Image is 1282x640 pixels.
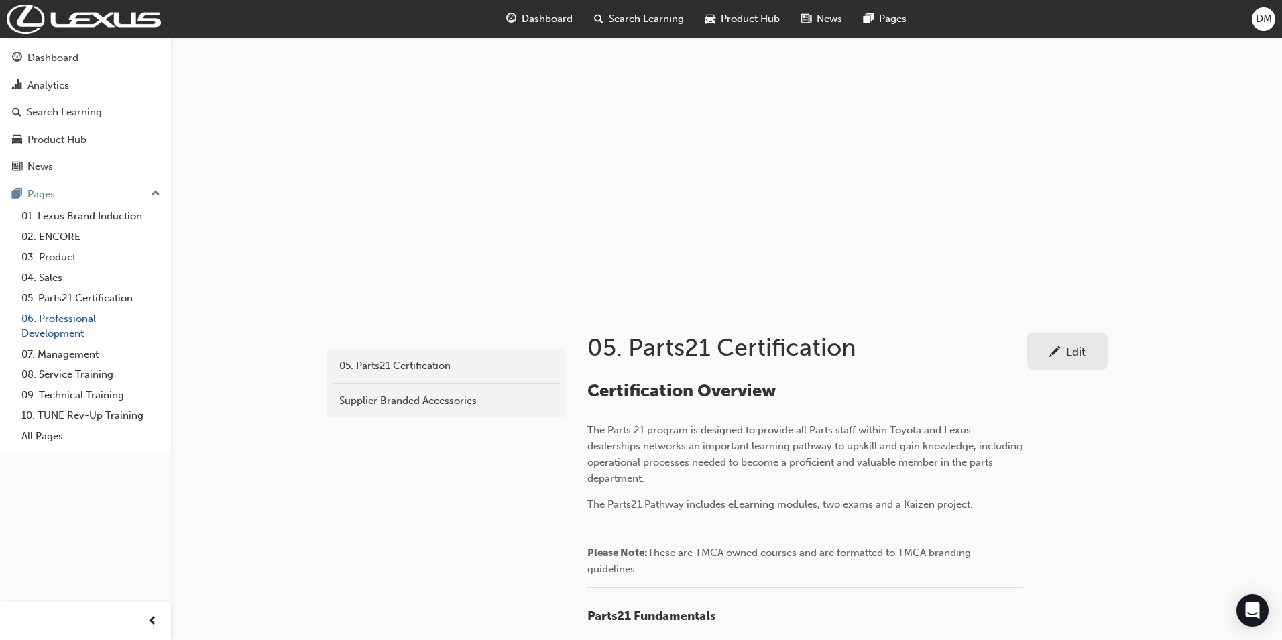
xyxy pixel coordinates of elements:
a: news-iconNews [791,5,853,33]
span: chart-icon [12,80,22,92]
div: Supplier Branded Accessories [339,393,554,409]
a: guage-iconDashboard [496,5,583,33]
span: Pages [879,11,907,27]
span: Please Note: [587,547,648,559]
a: pages-iconPages [853,5,917,33]
a: 05. Parts21 Certification [333,354,561,378]
div: Edit [1066,345,1086,358]
span: pages-icon [12,189,22,201]
a: Search Learning [5,100,166,125]
div: Dashboard [27,50,78,66]
div: Analytics [27,78,69,93]
span: Certification Overview [587,380,776,401]
button: Pages [5,182,166,207]
a: Supplier Branded Accessories [333,389,561,413]
div: Product Hub [27,132,86,148]
span: The Parts21 Pathway includes eLearning modules, two exams and a Kaizen project. [587,498,973,511]
a: News [5,154,166,179]
a: search-iconSearch Learning [583,5,695,33]
span: Parts21 Fundamentals [587,608,715,623]
div: 05. Parts21 Certification [339,358,554,374]
a: 02. ENCORE [16,227,166,248]
button: DM [1252,7,1275,31]
span: search-icon [12,107,21,119]
span: up-icon [151,185,160,203]
span: car-icon [12,134,22,146]
span: Dashboard [522,11,573,27]
a: 05. Parts21 Certification [16,288,166,309]
a: Dashboard [5,46,166,70]
span: The Parts 21 program is designed to provide all Parts staff within Toyota and Lexus dealerships n... [587,424,1025,484]
a: 08. Service Training [16,364,166,385]
span: news-icon [12,161,22,173]
div: Search Learning [27,105,102,120]
a: 04. Sales [16,268,166,288]
a: car-iconProduct Hub [695,5,791,33]
span: DM [1256,11,1272,27]
a: 09. Technical Training [16,385,166,406]
span: These are TMCA owned courses and are formatted to TMCA branding guidelines. [587,547,974,575]
span: pencil-icon [1049,346,1061,360]
a: Product Hub [5,127,166,152]
a: 10. TUNE Rev-Up Training [16,405,166,426]
span: news-icon [801,11,811,28]
span: prev-icon [148,613,158,630]
div: Pages [27,186,55,202]
h1: 05. Parts21 Certification [587,333,1027,362]
span: pages-icon [864,11,874,28]
span: Product Hub [721,11,780,27]
div: News [27,159,53,174]
span: car-icon [705,11,715,28]
a: 07. Management [16,344,166,365]
span: guage-icon [506,11,516,28]
a: 06. Professional Development [16,309,166,344]
a: Analytics [5,73,166,98]
img: Trak [7,5,161,34]
div: Open Intercom Messenger [1236,594,1269,627]
a: All Pages [16,426,166,447]
span: Search Learning [609,11,684,27]
button: DashboardAnalyticsSearch LearningProduct HubNews [5,43,166,182]
span: search-icon [594,11,603,28]
a: 03. Product [16,247,166,268]
span: guage-icon [12,52,22,64]
a: Edit [1027,333,1108,370]
a: 01. Lexus Brand Induction [16,206,166,227]
span: News [817,11,842,27]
